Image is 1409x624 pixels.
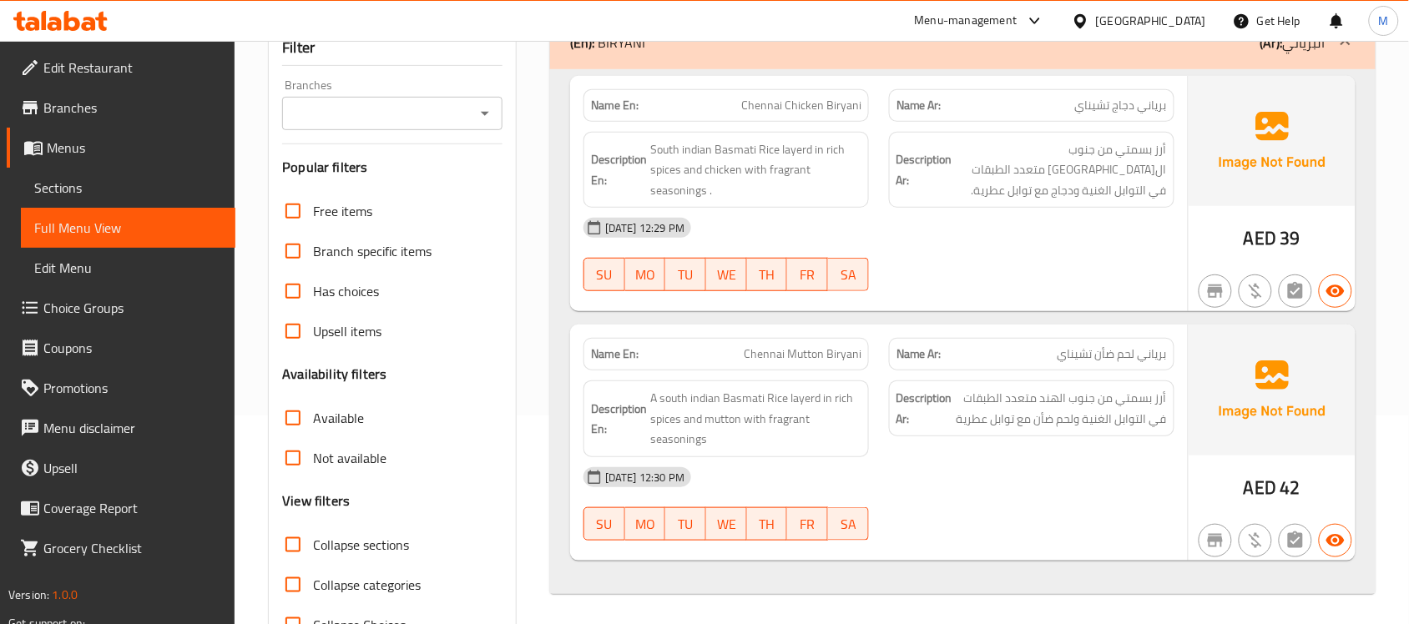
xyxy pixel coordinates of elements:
a: Sections [21,168,235,208]
a: Menus [7,128,235,168]
button: TH [747,507,788,541]
span: 1.0.0 [52,584,78,606]
p: البرياني [1260,33,1326,53]
button: WE [706,507,747,541]
span: 42 [1280,471,1300,504]
span: TH [754,263,781,287]
span: Coupons [43,338,222,358]
span: MO [632,263,659,287]
span: M [1379,12,1389,30]
span: FR [794,512,821,536]
a: Promotions [7,368,235,408]
div: Filter [282,30,502,66]
button: MO [625,507,666,541]
span: TU [672,512,699,536]
button: SU [583,258,625,291]
span: Upsell items [313,321,381,341]
span: Has choices [313,281,379,301]
b: (En): [570,30,594,55]
span: Menus [47,138,222,158]
a: Grocery Checklist [7,528,235,568]
span: WE [713,512,740,536]
button: Purchased item [1239,274,1272,308]
span: TH [754,512,781,536]
button: Available [1319,524,1352,557]
strong: Name En: [591,97,639,114]
span: 39 [1280,222,1300,254]
a: Edit Menu [21,248,235,288]
span: WE [713,263,740,287]
a: Branches [7,88,235,128]
strong: Description Ar: [896,388,952,429]
button: Open [473,102,497,125]
h3: Popular filters [282,158,502,177]
div: (En): BIRYANI(Ar):البرياني [550,69,1376,594]
img: Ae5nvW7+0k+MAAAAAElFTkSuQmCC [1189,325,1356,455]
span: Version: [8,584,49,606]
span: [DATE] 12:29 PM [598,220,691,236]
div: [GEOGRAPHIC_DATA] [1096,12,1206,30]
strong: Description Ar: [896,149,952,190]
p: BIRYANI [570,33,645,53]
span: Promotions [43,378,222,398]
button: Not branch specific item [1199,524,1232,557]
span: AED [1244,471,1276,504]
button: Not has choices [1279,524,1312,557]
a: Coupons [7,328,235,368]
span: Grocery Checklist [43,538,222,558]
span: أرز بسمتي من جنوب الهند متعدد الطبقات في التوابل الغنية ودجاج مع توابل عطرية. [956,139,1167,201]
span: SA [835,263,862,287]
button: WE [706,258,747,291]
span: SA [835,512,862,536]
span: Sections [34,178,222,198]
div: (En): BIRYANI(Ar):البرياني [550,16,1376,69]
span: [DATE] 12:30 PM [598,470,691,486]
span: South indian Basmati Rice layerd in rich spices and chicken with fragrant seasonings . [650,139,861,201]
span: SU [591,263,619,287]
span: Upsell [43,458,222,478]
span: Available [313,408,364,428]
a: Full Menu View [21,208,235,248]
span: TU [672,263,699,287]
span: Collapse categories [313,575,421,595]
span: Full Menu View [34,218,222,238]
strong: Name Ar: [896,97,942,114]
b: (Ar): [1260,30,1283,55]
span: Branch specific items [313,241,432,261]
span: Collapse sections [313,535,409,555]
span: Chennai Chicken Biryani [741,97,861,114]
button: TH [747,258,788,291]
strong: Name En: [591,345,639,363]
a: Choice Groups [7,288,235,328]
img: Ae5nvW7+0k+MAAAAAElFTkSuQmCC [1189,76,1356,206]
button: FR [787,507,828,541]
span: Menu disclaimer [43,418,222,438]
strong: Description En: [591,399,647,440]
span: برياني دجاج تشيناي [1075,97,1167,114]
span: Chennai Mutton Biryani [744,345,861,363]
span: Not available [313,448,386,468]
strong: Name Ar: [896,345,942,363]
span: Edit Menu [34,258,222,278]
h3: View filters [282,491,350,511]
span: برياني لحم ضأن تشيناي [1058,345,1167,363]
button: TU [665,507,706,541]
span: Choice Groups [43,298,222,318]
button: SA [828,507,869,541]
button: Not has choices [1279,274,1312,308]
button: Not branch specific item [1199,274,1232,308]
button: SU [583,507,625,541]
span: Edit Restaurant [43,58,222,78]
a: Menu disclaimer [7,408,235,448]
button: MO [625,258,666,291]
div: Menu-management [915,11,1018,31]
a: Coverage Report [7,488,235,528]
span: FR [794,263,821,287]
span: SU [591,512,619,536]
span: AED [1244,222,1276,254]
button: Purchased item [1239,524,1272,557]
span: MO [632,512,659,536]
a: Upsell [7,448,235,488]
span: Branches [43,98,222,118]
button: FR [787,258,828,291]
